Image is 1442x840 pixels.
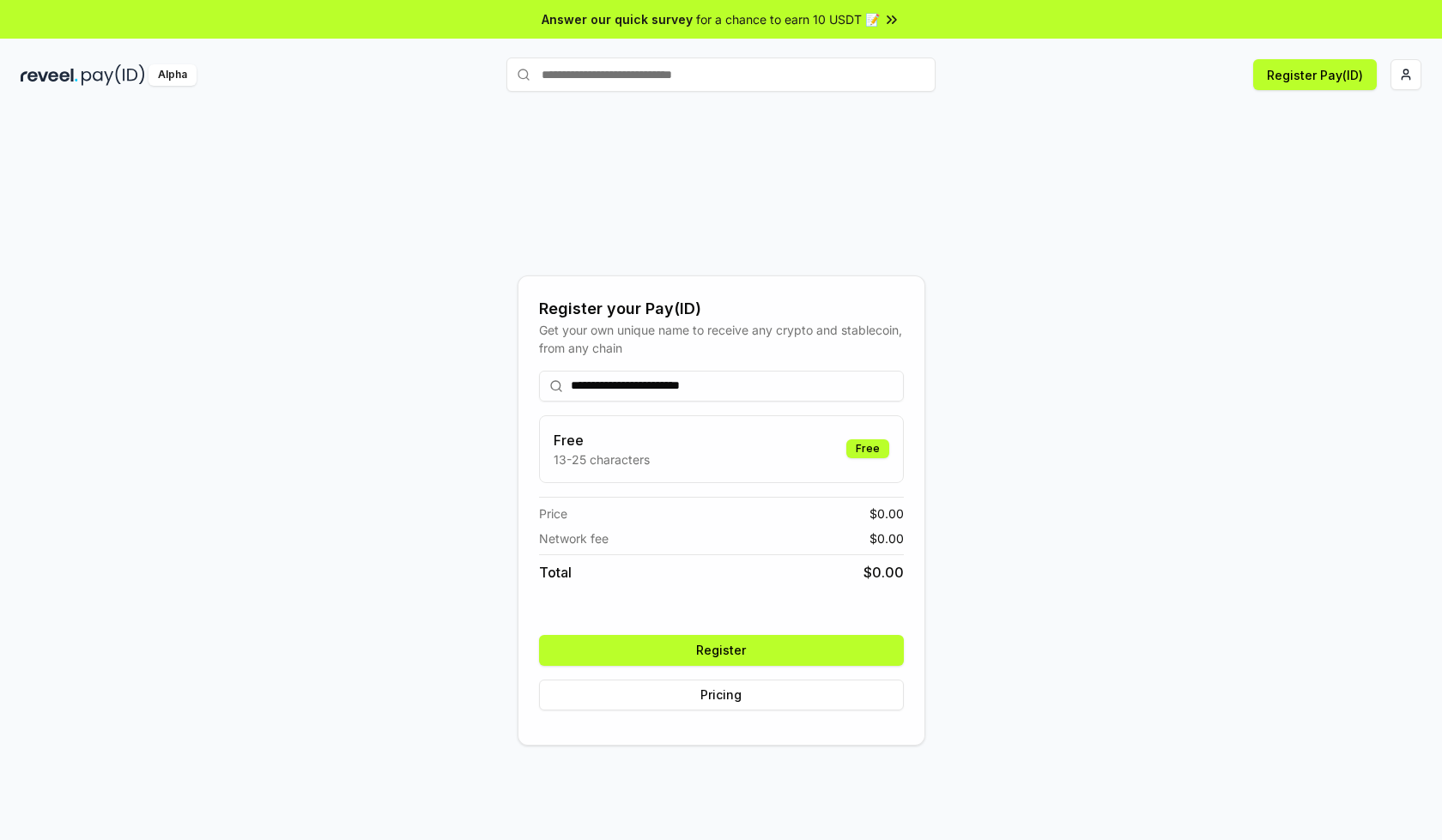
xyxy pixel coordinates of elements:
span: Price [539,505,567,523]
button: Register Pay(ID) [1253,59,1377,90]
span: Network fee [539,529,609,547]
span: $ 0.00 [863,562,904,583]
h3: Free [554,430,650,450]
div: Get your own unique name to receive any crypto and stablecoin, from any chain [539,321,904,357]
button: Register [539,635,904,666]
span: Total [539,562,572,583]
button: Pricing [539,680,904,710]
span: Answer our quick survey [542,10,693,28]
p: 13-25 characters [554,450,650,468]
img: pay_id [82,64,145,86]
span: $ 0.00 [869,505,904,523]
span: for a chance to earn 10 USDT 📝 [696,10,880,28]
div: Alpha [148,64,197,86]
img: reveel_dark [21,64,78,86]
div: Free [846,439,889,458]
span: $ 0.00 [869,529,904,547]
div: Register your Pay(ID) [539,297,904,321]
